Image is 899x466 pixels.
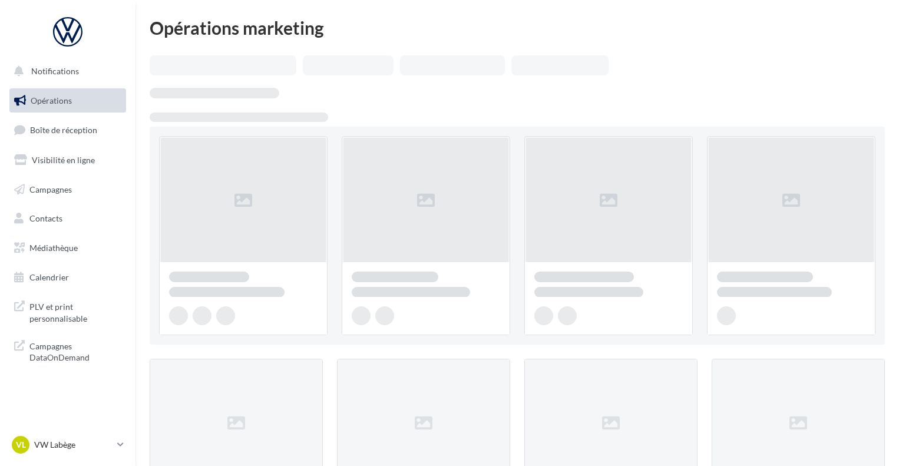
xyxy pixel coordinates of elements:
span: Contacts [29,213,62,223]
a: Campagnes DataOnDemand [7,333,128,368]
a: PLV et print personnalisable [7,294,128,329]
span: Visibilité en ligne [32,155,95,165]
a: Boîte de réception [7,117,128,143]
span: Médiathèque [29,243,78,253]
span: VL [16,439,26,451]
span: Opérations [31,95,72,105]
span: Campagnes [29,184,72,194]
a: Campagnes [7,177,128,202]
span: Boîte de réception [30,125,97,135]
a: Opérations [7,88,128,113]
span: Notifications [31,66,79,76]
a: Médiathèque [7,236,128,260]
a: Calendrier [7,265,128,290]
a: Contacts [7,206,128,231]
span: Calendrier [29,272,69,282]
span: PLV et print personnalisable [29,299,121,324]
button: Notifications [7,59,124,84]
a: VL VW Labège [9,434,126,456]
span: Campagnes DataOnDemand [29,338,121,363]
p: VW Labège [34,439,113,451]
a: Visibilité en ligne [7,148,128,173]
div: Opérations marketing [150,19,885,37]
